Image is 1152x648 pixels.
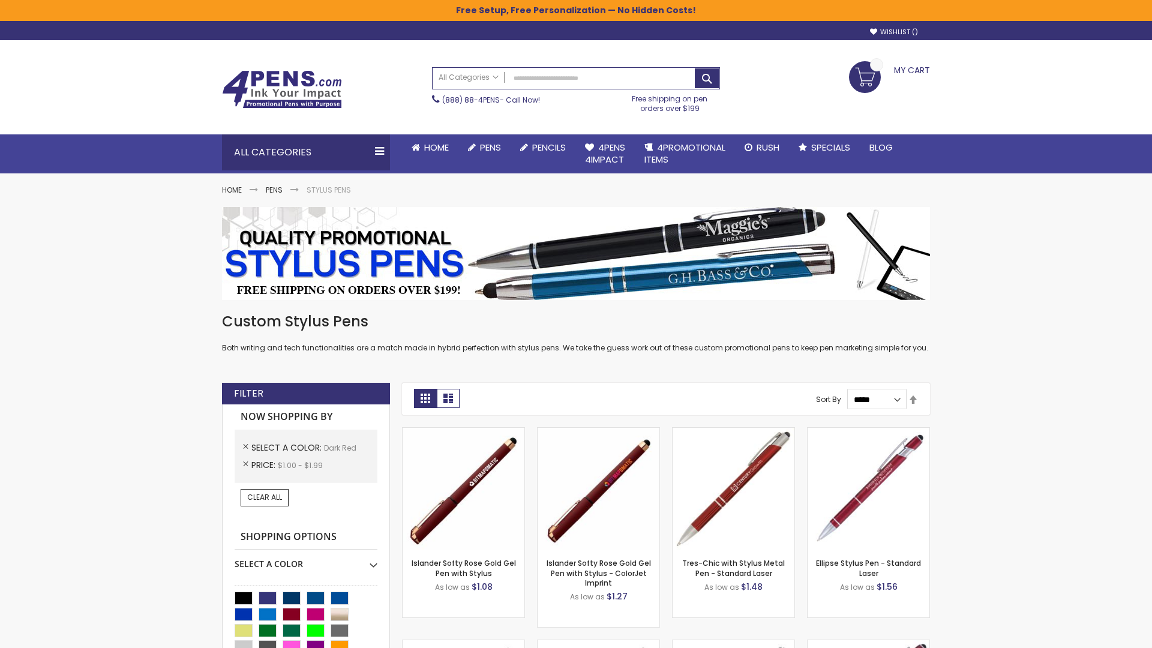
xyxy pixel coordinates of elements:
[222,207,930,300] img: Stylus Pens
[704,582,739,592] span: As low as
[511,134,575,161] a: Pencils
[414,389,437,408] strong: Grid
[816,558,921,578] a: Ellipse Stylus Pen - Standard Laser
[241,489,289,506] a: Clear All
[673,427,794,437] a: Tres-Chic with Stylus Metal Pen - Standard Laser-Dark Red
[235,524,377,550] strong: Shopping Options
[789,134,860,161] a: Specials
[840,582,875,592] span: As low as
[869,141,893,154] span: Blog
[620,89,721,113] div: Free shipping on pen orders over $199
[757,141,779,154] span: Rush
[682,558,785,578] a: Tres-Chic with Stylus Metal Pen - Standard Laser
[435,582,470,592] span: As low as
[538,427,659,437] a: Islander Softy Rose Gold Gel Pen with Stylus - ColorJet Imprint-Dark Red
[222,70,342,109] img: 4Pens Custom Pens and Promotional Products
[222,312,930,331] h1: Custom Stylus Pens
[403,427,524,437] a: Islander Softy Rose Gold Gel Pen with Stylus-Dark Red
[735,134,789,161] a: Rush
[222,134,390,170] div: All Categories
[402,134,458,161] a: Home
[458,134,511,161] a: Pens
[480,141,501,154] span: Pens
[412,558,516,578] a: Islander Softy Rose Gold Gel Pen with Stylus
[324,443,356,453] span: Dark Red
[877,581,898,593] span: $1.56
[808,427,929,437] a: Ellipse Stylus Pen - Standard Laser-Dark Red
[585,141,625,166] span: 4Pens 4impact
[811,141,850,154] span: Specials
[644,141,725,166] span: 4PROMOTIONAL ITEMS
[741,581,763,593] span: $1.48
[235,550,377,570] div: Select A Color
[247,492,282,502] span: Clear All
[570,592,605,602] span: As low as
[607,590,628,602] span: $1.27
[424,141,449,154] span: Home
[472,581,493,593] span: $1.08
[673,428,794,550] img: Tres-Chic with Stylus Metal Pen - Standard Laser-Dark Red
[251,459,278,471] span: Price
[870,28,918,37] a: Wishlist
[635,134,735,173] a: 4PROMOTIONALITEMS
[235,404,377,430] strong: Now Shopping by
[222,312,930,353] div: Both writing and tech functionalities are a match made in hybrid perfection with stylus pens. We ...
[307,185,351,195] strong: Stylus Pens
[403,428,524,550] img: Islander Softy Rose Gold Gel Pen with Stylus-Dark Red
[442,95,500,105] a: (888) 88-4PENS
[547,558,651,587] a: Islander Softy Rose Gold Gel Pen with Stylus - ColorJet Imprint
[234,387,263,400] strong: Filter
[538,428,659,550] img: Islander Softy Rose Gold Gel Pen with Stylus - ColorJet Imprint-Dark Red
[532,141,566,154] span: Pencils
[266,185,283,195] a: Pens
[808,428,929,550] img: Ellipse Stylus Pen - Standard Laser-Dark Red
[222,185,242,195] a: Home
[439,73,499,82] span: All Categories
[860,134,902,161] a: Blog
[816,394,841,404] label: Sort By
[442,95,540,105] span: - Call Now!
[433,68,505,88] a: All Categories
[278,460,323,470] span: $1.00 - $1.99
[251,442,324,454] span: Select A Color
[575,134,635,173] a: 4Pens4impact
